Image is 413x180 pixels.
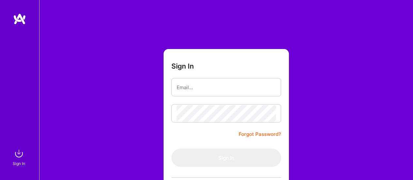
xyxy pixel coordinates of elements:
[12,147,25,160] img: sign in
[171,149,281,167] button: Sign In
[13,13,26,25] img: logo
[177,79,276,96] input: Email...
[171,62,194,70] h3: Sign In
[13,160,25,167] div: Sign In
[14,147,25,167] a: sign inSign In
[239,130,281,138] a: Forgot Password?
